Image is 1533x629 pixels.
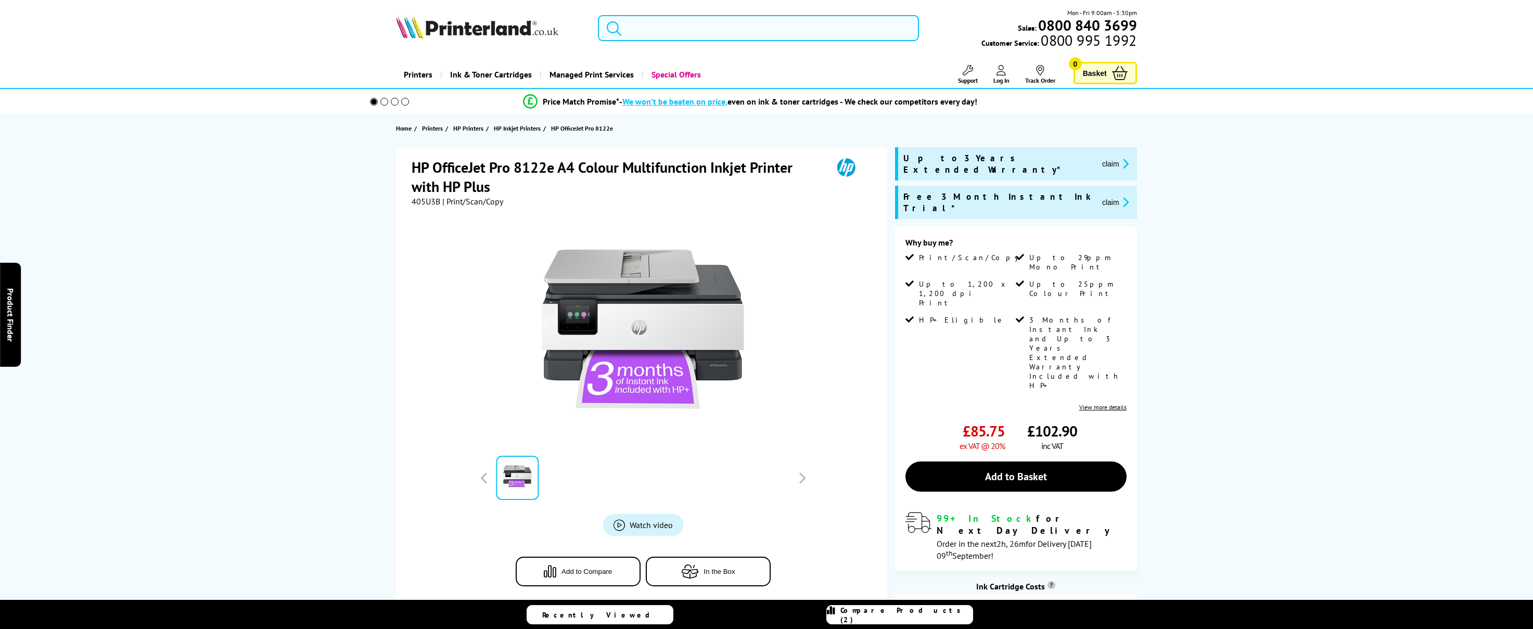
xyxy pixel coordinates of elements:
[937,512,1036,524] span: 99+ In Stock
[1041,441,1063,451] span: inc VAT
[963,421,1005,441] span: £85.75
[905,461,1127,492] a: Add to Basket
[1038,16,1137,35] b: 0800 840 3699
[704,568,735,575] span: In the Box
[561,568,612,575] span: Add to Compare
[958,65,978,84] a: Support
[840,606,973,624] span: Compare Products (2)
[1079,403,1127,411] a: View more details
[993,76,1010,84] span: Log In
[1027,421,1077,441] span: £102.90
[453,123,486,134] a: HP Printers
[946,548,952,558] sup: th
[442,196,503,207] span: | Print/Scan/Copy
[997,538,1026,549] span: 2h, 26m
[412,158,822,196] h1: HP OfficeJet Pro 8122e A4 Colour Multifunction Inkjet Printer with HP Plus
[453,123,483,134] span: HP Printers
[603,514,683,536] a: Product_All_Videos
[450,61,532,88] span: Ink & Toner Cartridges
[1018,23,1037,33] span: Sales:
[494,123,543,134] a: HP Inkjet Printers
[516,557,641,586] button: Add to Compare
[1099,196,1132,208] button: promo-description
[905,237,1127,253] div: Why buy me?
[822,158,870,177] img: HP
[919,315,1005,325] span: HP+ Eligible
[1029,279,1124,298] span: Up to 25ppm Colour Print
[981,35,1136,48] span: Customer Service:
[396,123,414,134] a: Home
[541,227,745,431] img: HP OfficeJet Pro 8122e
[542,610,660,620] span: Recently Viewed
[619,96,977,107] div: - even on ink & toner cartridges - We check our competitors every day!
[396,123,412,134] span: Home
[1047,581,1055,589] sup: Cost per page
[355,93,1145,111] li: modal_Promise
[937,512,1127,536] div: for Next Day Delivery
[1099,158,1132,170] button: promo-description
[412,196,440,207] span: 405U3B
[540,61,642,88] a: Managed Print Services
[960,441,1005,451] span: ex VAT @ 20%
[1029,253,1124,272] span: Up to 29ppm Mono Print
[1039,35,1136,45] span: 0800 995 1992
[1067,8,1137,18] span: Mon - Fri 9:00am - 5:30pm
[396,16,558,38] img: Printerland Logo
[551,123,613,134] span: HP OfficeJet Pro 8122e
[551,123,616,134] a: HP OfficeJet Pro 8122e
[646,557,771,586] button: In the Box
[622,96,727,107] span: We won’t be beaten on price,
[642,61,709,88] a: Special Offers
[919,279,1014,307] span: Up to 1,200 x 1,200 dpi Print
[937,538,1092,561] span: Order in the next for Delivery [DATE] 09 September!
[958,76,978,84] span: Support
[527,605,673,624] a: Recently Viewed
[1037,20,1137,30] a: 0800 840 3699
[1025,65,1055,84] a: Track Order
[494,123,541,134] span: HP Inkjet Printers
[1074,62,1137,84] a: Basket 0
[919,253,1026,262] span: Print/Scan/Copy
[5,288,16,341] span: Product Finder
[1029,315,1124,390] span: 3 Months of Instant Ink and Up to 3 Years Extended Warranty Included with HP+
[895,581,1137,592] div: Ink Cartridge Costs
[422,123,443,134] span: Printers
[993,65,1010,84] a: Log In
[903,191,1094,214] span: Free 3 Month Instant Ink Trial*
[396,61,440,88] a: Printers
[543,96,619,107] span: Price Match Promise*
[396,16,585,41] a: Printerland Logo
[630,520,673,530] span: Watch video
[440,61,540,88] a: Ink & Toner Cartridges
[1069,57,1082,70] span: 0
[422,123,445,134] a: Printers
[903,152,1094,175] span: Up to 3 Years Extended Warranty*
[1083,66,1107,80] span: Basket
[905,512,1127,560] div: modal_delivery
[826,605,973,624] a: Compare Products (2)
